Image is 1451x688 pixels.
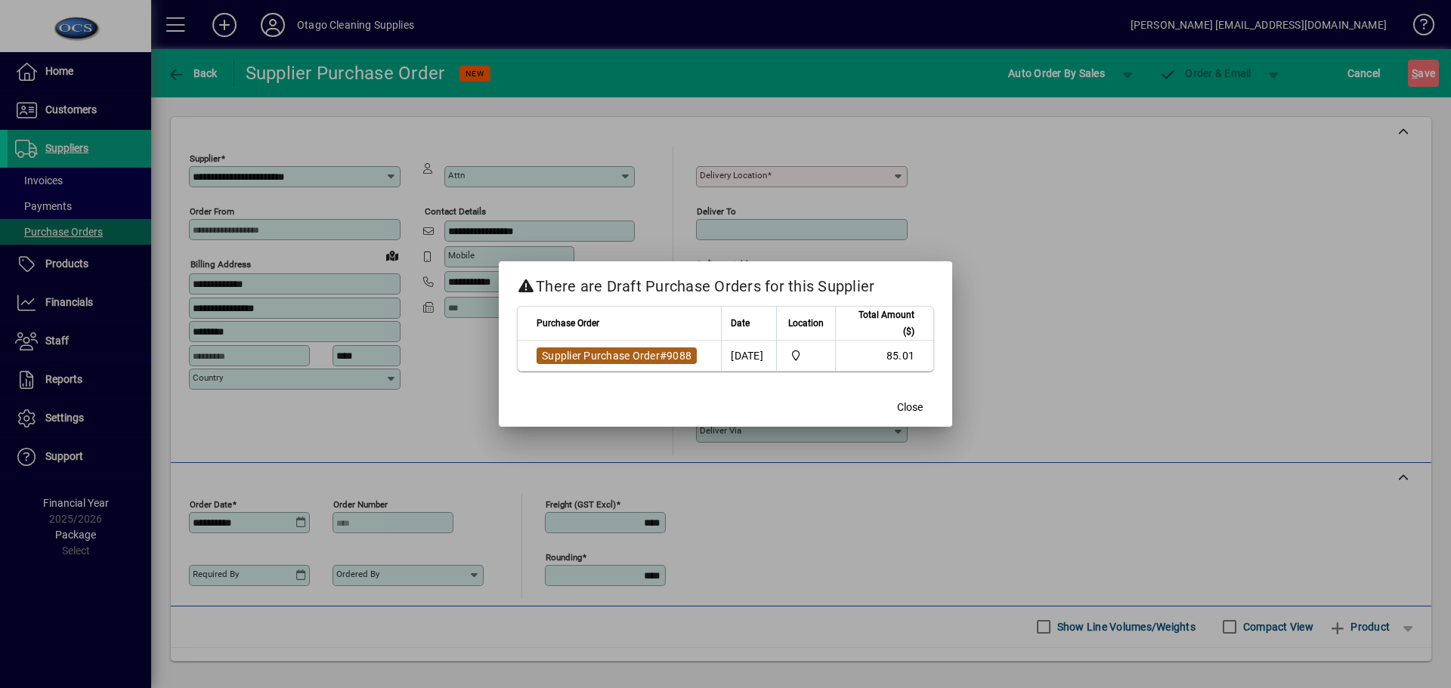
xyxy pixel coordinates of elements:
span: Close [897,400,923,415]
span: Purchase Order [537,315,599,332]
span: # [660,350,667,362]
td: 85.01 [835,341,933,371]
span: Location [788,315,824,332]
span: Supplier Purchase Order [542,350,660,362]
span: Central [786,347,826,364]
span: Total Amount ($) [845,307,914,340]
span: Date [731,315,750,332]
a: Supplier Purchase Order#9088 [537,347,697,364]
td: [DATE] [721,341,776,371]
span: 9088 [667,350,691,362]
h2: There are Draft Purchase Orders for this Supplier [499,261,952,305]
button: Close [886,393,934,421]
